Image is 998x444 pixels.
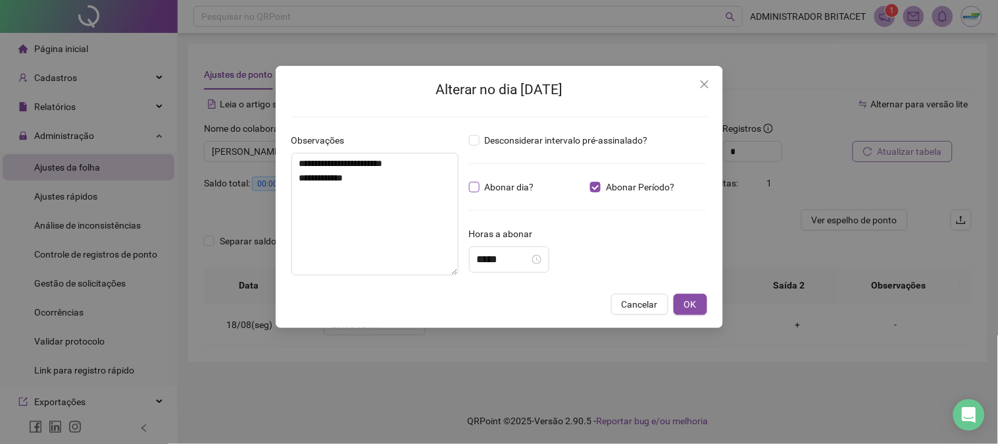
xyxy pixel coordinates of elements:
span: Abonar Período? [601,180,680,194]
label: Observações [291,133,353,148]
button: OK [674,294,707,315]
div: Open Intercom Messenger [953,399,985,431]
label: Horas a abonar [469,227,541,241]
span: Desconsiderar intervalo pré-assinalado? [480,133,653,148]
span: Abonar dia? [480,180,539,194]
span: Cancelar [622,297,658,312]
h2: Alterar no dia [DATE] [291,79,707,101]
button: Cancelar [611,294,668,315]
span: close [699,79,710,90]
button: Close [694,74,715,95]
span: OK [684,297,697,312]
